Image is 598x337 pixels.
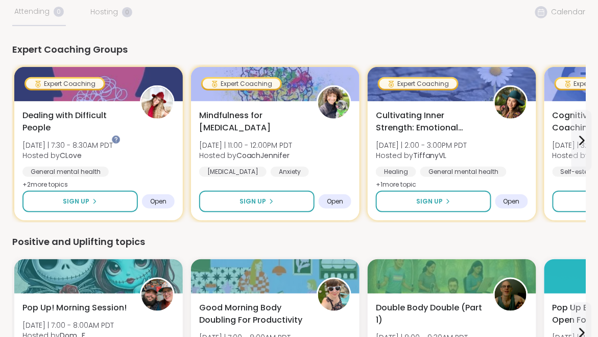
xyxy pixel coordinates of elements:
[376,140,467,150] span: [DATE] | 2:00 - 3:00PM PDT
[22,167,109,177] div: General mental health
[240,197,266,206] span: Sign Up
[12,42,586,57] div: Expert Coaching Groups
[327,197,343,206] span: Open
[203,79,280,89] div: Expert Coaching
[22,320,114,330] span: [DATE] | 7:00 - 8:00AM PDT
[236,150,290,161] b: CoachJennifer
[141,87,173,119] img: CLove
[495,87,527,119] img: TiffanyVL
[271,167,309,177] div: Anxiety
[199,140,292,150] span: [DATE] | 11:00 - 12:00PM PDT
[376,302,482,326] span: Double Body Double (Part 1)
[318,279,350,311] img: Adrienne_QueenOfTheDawn
[376,191,491,212] button: Sign Up
[420,167,507,177] div: General mental health
[112,136,120,144] iframe: Spotlight
[141,279,173,311] img: Dom_F
[26,79,104,89] div: Expert Coaching
[199,167,267,177] div: [MEDICAL_DATA]
[416,197,443,206] span: Sign Up
[376,167,416,177] div: Healing
[199,302,305,326] span: Good Morning Body Doubling For Productivity
[63,197,89,206] span: Sign Up
[150,197,166,206] span: Open
[318,87,350,119] img: CoachJennifer
[199,150,292,161] span: Hosted by
[379,79,457,89] div: Expert Coaching
[22,191,138,212] button: Sign Up
[60,150,82,161] b: CLove
[22,140,113,150] span: [DATE] | 7:30 - 8:30AM PDT
[504,197,520,206] span: Open
[413,150,446,161] b: TiffanyVL
[22,109,129,134] span: Dealing with Difficult People
[22,150,113,161] span: Hosted by
[199,191,315,212] button: Sign Up
[12,235,586,249] div: Positive and Uplifting topics
[199,109,305,134] span: Mindfulness for [MEDICAL_DATA]
[22,302,127,314] span: Pop Up! Morning Session!
[495,279,527,311] img: bookstar
[376,150,467,161] span: Hosted by
[376,109,482,134] span: Cultivating Inner Strength: Emotional Regulation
